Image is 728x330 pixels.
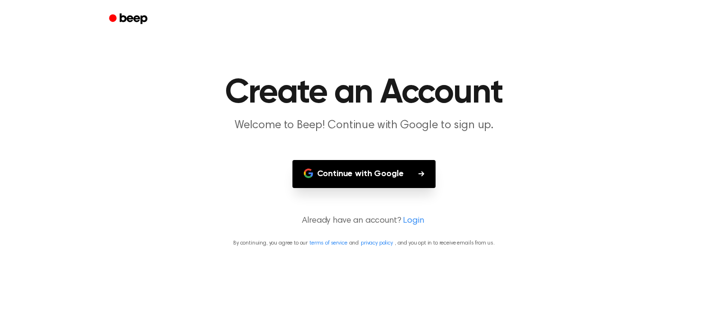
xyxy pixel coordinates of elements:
p: Welcome to Beep! Continue with Google to sign up. [182,118,546,133]
h1: Create an Account [121,76,607,110]
a: Login [403,215,424,227]
a: Beep [102,10,156,28]
a: privacy policy [361,240,393,246]
button: Continue with Google [292,160,436,188]
a: terms of service [309,240,347,246]
p: Already have an account? [11,215,717,227]
p: By continuing, you agree to our and , and you opt in to receive emails from us. [11,239,717,247]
